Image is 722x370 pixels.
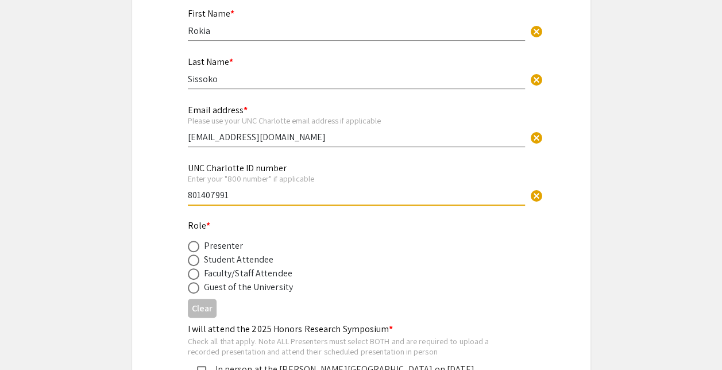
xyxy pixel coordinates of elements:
div: Faculty/Staff Attendee [204,267,292,280]
mat-label: UNC Charlotte ID number [188,162,287,174]
div: Guest of the University [204,280,293,294]
input: Type Here [188,25,525,37]
mat-label: First Name [188,7,234,20]
input: Type Here [188,189,525,201]
button: Clear [525,19,548,42]
input: Type Here [188,131,525,143]
div: Please use your UNC Charlotte email address if applicable [188,115,525,126]
iframe: Chat [9,318,49,361]
button: Clear [525,67,548,90]
span: cancel [530,131,543,145]
button: Clear [525,126,548,149]
div: Check all that apply. Note ALL Presenters must select BOTH and are required to upload a recorded ... [188,336,516,356]
mat-label: Email address [188,104,248,116]
span: cancel [530,73,543,87]
mat-label: I will attend the 2025 Honors Research Symposium [188,323,393,335]
button: Clear [188,299,217,318]
span: cancel [530,189,543,203]
mat-label: Last Name [188,56,233,68]
span: cancel [530,25,543,38]
div: Enter your "800 number" if applicable [188,174,525,184]
mat-label: Role [188,219,211,232]
button: Clear [525,184,548,207]
input: Type Here [188,73,525,85]
div: Presenter [204,239,244,253]
div: Student Attendee [204,253,274,267]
